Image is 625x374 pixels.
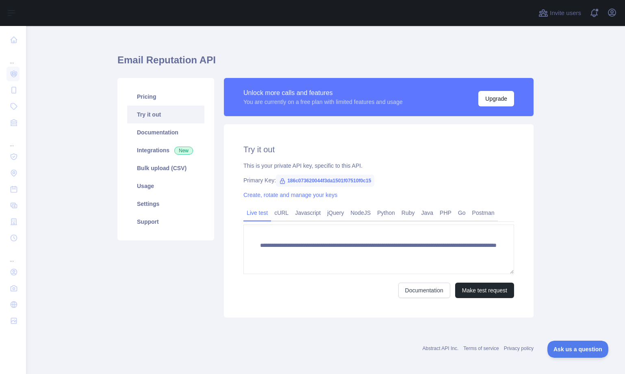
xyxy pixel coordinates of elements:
[243,144,514,155] h2: Try it out
[374,206,398,219] a: Python
[7,49,20,65] div: ...
[243,192,337,198] a: Create, rotate and manage your keys
[243,206,271,219] a: Live test
[271,206,292,219] a: cURL
[436,206,455,219] a: PHP
[423,346,459,351] a: Abstract API Inc.
[550,9,581,18] span: Invite users
[276,175,374,187] span: 186c073620044f3da1501f07510f0c15
[469,206,498,219] a: Postman
[537,6,583,19] button: Invite users
[398,283,450,298] a: Documentation
[504,346,534,351] a: Privacy policy
[455,206,469,219] a: Go
[7,247,20,263] div: ...
[418,206,437,219] a: Java
[243,176,514,184] div: Primary Key:
[127,177,204,195] a: Usage
[398,206,418,219] a: Ruby
[324,206,347,219] a: jQuery
[127,106,204,123] a: Try it out
[127,141,204,159] a: Integrations New
[455,283,514,298] button: Make test request
[127,159,204,177] a: Bulk upload (CSV)
[127,123,204,141] a: Documentation
[7,132,20,148] div: ...
[478,91,514,106] button: Upgrade
[243,162,514,170] div: This is your private API key, specific to this API.
[117,54,534,73] h1: Email Reputation API
[547,341,609,358] iframe: Toggle Customer Support
[243,98,403,106] div: You are currently on a free plan with limited features and usage
[463,346,499,351] a: Terms of service
[127,195,204,213] a: Settings
[127,88,204,106] a: Pricing
[127,213,204,231] a: Support
[243,88,403,98] div: Unlock more calls and features
[174,147,193,155] span: New
[347,206,374,219] a: NodeJS
[292,206,324,219] a: Javascript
